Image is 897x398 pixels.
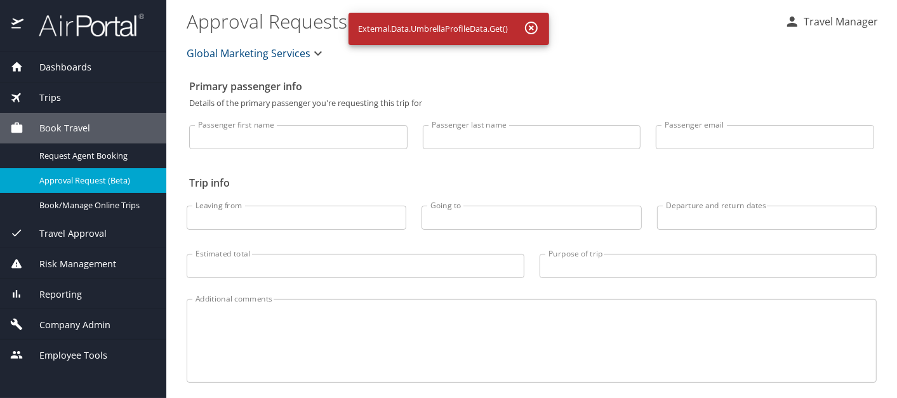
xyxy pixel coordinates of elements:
[189,76,874,96] h2: Primary passenger info
[23,91,61,105] span: Trips
[182,41,331,66] button: Global Marketing Services
[359,17,508,41] div: External.Data.UmbrellaProfileData.Get()
[800,14,878,29] p: Travel Manager
[11,13,25,37] img: icon-airportal.png
[39,175,151,187] span: Approval Request (Beta)
[189,173,874,193] h2: Trip info
[23,348,107,362] span: Employee Tools
[23,121,90,135] span: Book Travel
[780,10,883,33] button: Travel Manager
[39,199,151,211] span: Book/Manage Online Trips
[189,99,874,107] p: Details of the primary passenger you're requesting this trip for
[25,13,144,37] img: airportal-logo.png
[187,44,310,62] span: Global Marketing Services
[23,227,107,241] span: Travel Approval
[23,288,82,302] span: Reporting
[187,1,774,41] h1: Approval Requests (Beta)
[23,60,91,74] span: Dashboards
[39,150,151,162] span: Request Agent Booking
[23,257,116,271] span: Risk Management
[23,318,110,332] span: Company Admin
